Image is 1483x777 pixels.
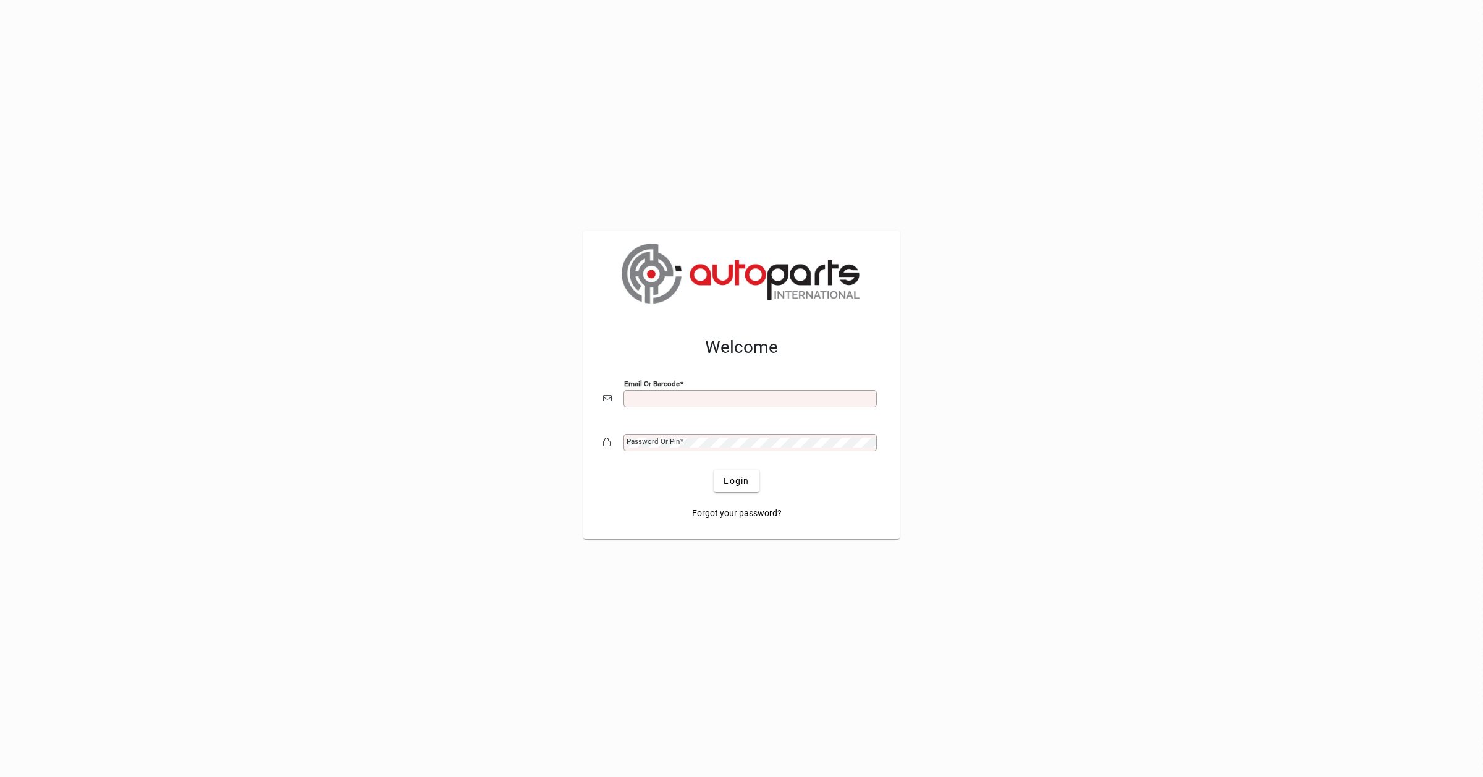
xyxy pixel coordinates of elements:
button: Login [714,470,759,492]
a: Forgot your password? [687,502,787,524]
h2: Welcome [603,337,880,358]
span: Login [724,475,749,488]
mat-label: Email or Barcode [624,380,680,388]
span: Forgot your password? [692,507,782,520]
mat-label: Password or Pin [627,437,680,446]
